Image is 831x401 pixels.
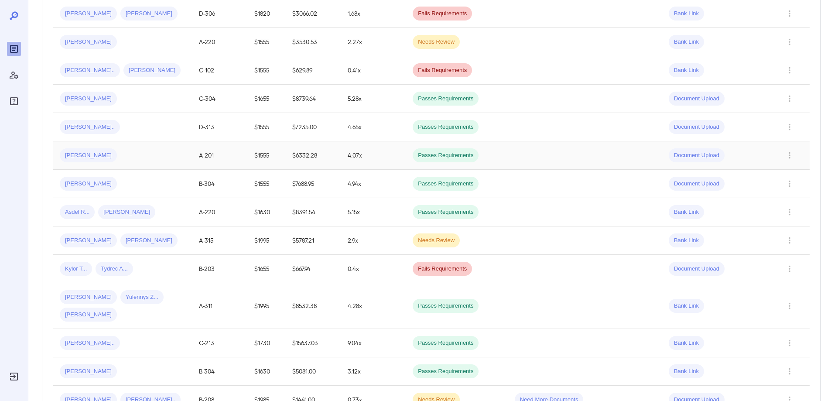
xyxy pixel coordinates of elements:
[247,170,285,198] td: $1555
[120,236,178,245] span: [PERSON_NAME]
[669,265,725,273] span: Document Upload
[341,28,406,56] td: 2.27x
[60,293,117,302] span: [PERSON_NAME]
[783,92,797,106] button: Row Actions
[669,123,725,131] span: Document Upload
[783,336,797,350] button: Row Actions
[247,226,285,255] td: $1995
[247,255,285,283] td: $1655
[341,255,406,283] td: 0.4x
[669,339,704,347] span: Bank Link
[341,357,406,386] td: 3.12x
[413,208,479,216] span: Passes Requirements
[192,141,247,170] td: A-201
[413,302,479,310] span: Passes Requirements
[341,56,406,85] td: 0.41x
[60,208,95,216] span: Asdel R...
[192,170,247,198] td: B-304
[669,367,704,376] span: Bank Link
[123,66,181,75] span: [PERSON_NAME]
[413,123,479,131] span: Passes Requirements
[285,28,341,56] td: $3530.53
[413,38,460,46] span: Needs Review
[247,141,285,170] td: $1555
[247,56,285,85] td: $1555
[413,66,472,75] span: Fails Requirements
[192,357,247,386] td: B-304
[60,236,117,245] span: [PERSON_NAME]
[60,339,120,347] span: [PERSON_NAME]..
[60,180,117,188] span: [PERSON_NAME]
[247,85,285,113] td: $1655
[669,302,704,310] span: Bank Link
[247,28,285,56] td: $1555
[783,63,797,77] button: Row Actions
[285,113,341,141] td: $7235.00
[669,38,704,46] span: Bank Link
[669,208,704,216] span: Bank Link
[669,66,704,75] span: Bank Link
[7,42,21,56] div: Reports
[192,255,247,283] td: B-203
[783,233,797,247] button: Row Actions
[192,329,247,357] td: C-213
[413,236,460,245] span: Needs Review
[120,10,178,18] span: [PERSON_NAME]
[783,299,797,313] button: Row Actions
[60,265,92,273] span: Kylor T...
[60,10,117,18] span: [PERSON_NAME]
[413,95,479,103] span: Passes Requirements
[60,95,117,103] span: [PERSON_NAME]
[192,283,247,329] td: A-311
[60,123,120,131] span: [PERSON_NAME]..
[7,68,21,82] div: Manage Users
[60,311,117,319] span: [PERSON_NAME]
[192,198,247,226] td: A-220
[413,180,479,188] span: Passes Requirements
[285,198,341,226] td: $8391.54
[413,265,472,273] span: Fails Requirements
[60,367,117,376] span: [PERSON_NAME]
[783,148,797,162] button: Row Actions
[285,141,341,170] td: $6332.28
[783,35,797,49] button: Row Actions
[413,151,479,160] span: Passes Requirements
[247,113,285,141] td: $1555
[669,10,704,18] span: Bank Link
[247,357,285,386] td: $1630
[341,141,406,170] td: 4.07x
[341,113,406,141] td: 4.65x
[285,255,341,283] td: $667.94
[7,370,21,384] div: Log Out
[341,170,406,198] td: 4.94x
[192,85,247,113] td: C-304
[247,198,285,226] td: $1630
[7,94,21,108] div: FAQ
[341,283,406,329] td: 4.28x
[669,151,725,160] span: Document Upload
[341,198,406,226] td: 5.15x
[783,177,797,191] button: Row Actions
[783,205,797,219] button: Row Actions
[341,329,406,357] td: 9.04x
[60,151,117,160] span: [PERSON_NAME]
[120,293,164,302] span: Yulennys Z...
[285,170,341,198] td: $7688.95
[285,357,341,386] td: $5081.00
[247,329,285,357] td: $1730
[341,85,406,113] td: 5.28x
[413,367,479,376] span: Passes Requirements
[669,95,725,103] span: Document Upload
[783,262,797,276] button: Row Actions
[247,283,285,329] td: $1995
[285,56,341,85] td: $629.89
[341,226,406,255] td: 2.9x
[60,66,120,75] span: [PERSON_NAME]..
[285,329,341,357] td: $15637.03
[192,226,247,255] td: A-315
[192,28,247,56] td: A-220
[783,120,797,134] button: Row Actions
[60,38,117,46] span: [PERSON_NAME]
[285,85,341,113] td: $8739.64
[669,236,704,245] span: Bank Link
